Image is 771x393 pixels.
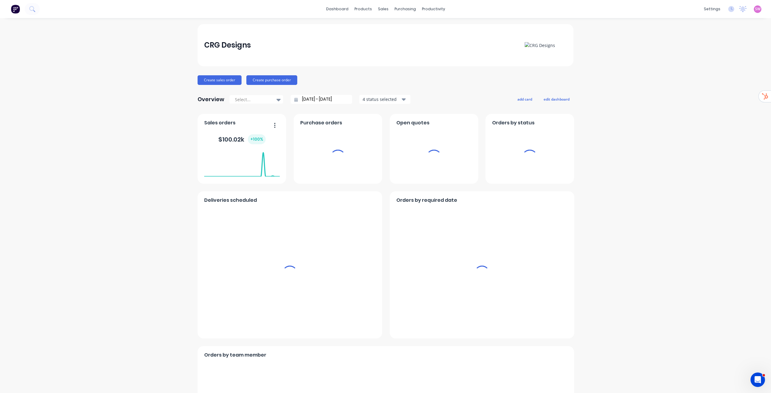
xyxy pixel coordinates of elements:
[198,75,242,85] button: Create sales order
[351,5,375,14] div: products
[419,5,448,14] div: productivity
[755,6,760,12] span: SW
[396,119,429,126] span: Open quotes
[701,5,723,14] div: settings
[359,95,410,104] button: 4 status selected
[751,373,765,387] iframe: Intercom live chat
[300,119,342,126] span: Purchase orders
[525,42,555,48] img: CRG Designs
[246,75,297,85] button: Create purchase order
[396,197,457,204] span: Orders by required date
[323,5,351,14] a: dashboard
[204,351,266,359] span: Orders by team member
[492,119,535,126] span: Orders by status
[248,134,266,144] div: + 100 %
[363,96,401,102] div: 4 status selected
[392,5,419,14] div: purchasing
[375,5,392,14] div: sales
[198,93,224,105] div: Overview
[204,119,236,126] span: Sales orders
[540,95,573,103] button: edit dashboard
[513,95,536,103] button: add card
[11,5,20,14] img: Factory
[218,134,266,144] div: $ 100.02k
[204,39,251,51] div: CRG Designs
